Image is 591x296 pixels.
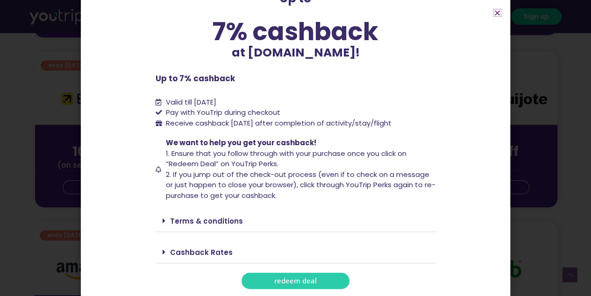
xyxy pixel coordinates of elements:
p: at [DOMAIN_NAME]! [156,44,436,62]
span: 2. If you jump out of the check-out process (even if to check on a message or just happen to clos... [166,169,435,200]
span: We want to help you get your cashback! [166,138,316,148]
a: Terms & conditions [170,216,243,226]
span: redeem deal [274,277,317,284]
span: Pay with YouTrip during checkout [164,107,280,118]
div: Cashback Rates [156,241,436,263]
b: Up to 7% cashback [156,73,235,84]
a: Close [494,9,501,16]
span: Receive cashback [DATE] after completion of activity/stay/flight [166,118,392,128]
a: redeem deal [242,273,349,289]
span: 1. Ensure that you follow through with your purchase once you click on “Redeem Deal” on YouTrip P... [166,148,406,169]
span: Valid till [DATE] [166,97,216,107]
div: 7% cashback [156,19,436,44]
a: Cashback Rates [170,247,233,257]
div: Terms & conditions [156,210,436,232]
